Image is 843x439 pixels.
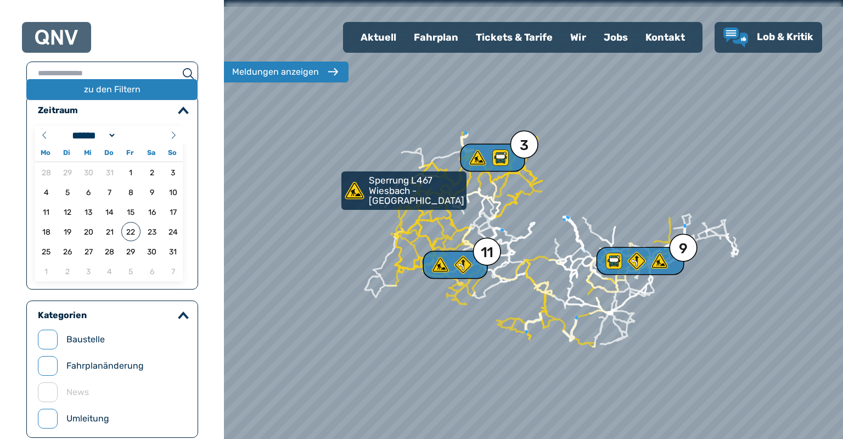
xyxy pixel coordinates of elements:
[369,175,464,206] p: Sperrung L467 Wiesbach - [GEOGRAPHIC_DATA]
[142,222,161,241] span: 23.08.2025
[121,182,140,202] span: 08.08.2025
[79,182,98,202] span: 06.08.2025
[472,149,512,166] div: 3
[69,130,117,141] select: Month
[120,149,140,157] span: Fr
[164,262,183,281] span: 07.09.2025
[142,202,161,221] span: 16.08.2025
[66,412,109,425] label: Umleitung
[178,66,198,80] button: suchen
[79,163,98,182] span: 30.07.2025
[66,333,105,346] label: Baustelle
[58,202,77,221] span: 12.08.2025
[38,105,78,116] legend: Zeitraum
[35,26,78,48] a: QNV Logo
[100,222,119,241] span: 21.08.2025
[100,182,119,202] span: 07.08.2025
[37,182,56,202] span: 04.08.2025
[79,202,98,221] span: 13.08.2025
[79,262,98,281] span: 03.09.2025
[679,242,688,256] div: 9
[37,222,56,241] span: 18.08.2025
[100,163,119,182] span: 31.07.2025
[405,23,467,52] a: Fahrplan
[142,163,161,182] span: 02.08.2025
[121,202,140,221] span: 15.08.2025
[142,182,161,202] span: 09.08.2025
[116,130,156,141] input: Year
[164,202,183,221] span: 17.08.2025
[58,242,77,261] span: 26.08.2025
[77,149,98,157] span: Mi
[221,62,349,82] button: Meldungen anzeigen
[38,310,87,321] legend: Kategorien
[757,31,813,43] span: Lob & Kritik
[341,171,467,210] a: Sperrung L467 Wiesbach - [GEOGRAPHIC_DATA]
[520,138,529,153] div: 3
[121,163,140,182] span: 01.08.2025
[121,262,140,281] span: 05.09.2025
[142,242,161,261] span: 30.08.2025
[100,262,119,281] span: 04.09.2025
[121,242,140,261] span: 29.08.2025
[79,222,98,241] span: 20.08.2025
[467,23,561,52] a: Tickets & Tarife
[100,202,119,221] span: 14.08.2025
[100,242,119,261] span: 28.08.2025
[121,222,140,241] span: 22.08.2025
[56,149,77,157] span: Di
[142,262,161,281] span: 06.09.2025
[435,256,474,274] div: 11
[164,163,183,182] span: 03.08.2025
[58,222,77,241] span: 19.08.2025
[164,242,183,261] span: 31.08.2025
[352,23,405,52] a: Aktuell
[612,252,666,270] div: 9
[481,246,493,260] div: 11
[66,386,89,399] label: News
[37,262,56,281] span: 01.09.2025
[58,182,77,202] span: 05.08.2025
[164,182,183,202] span: 10.08.2025
[26,79,198,100] button: zu den Filtern
[66,359,144,373] label: Fahrplanänderung
[595,23,637,52] a: Jobs
[58,163,77,182] span: 29.07.2025
[723,27,813,47] a: Lob & Kritik
[37,163,56,182] span: 28.07.2025
[232,65,319,79] div: Meldungen anzeigen
[98,149,119,157] span: Do
[140,149,161,157] span: Sa
[35,149,56,157] span: Mo
[561,23,595,52] a: Wir
[35,30,78,45] img: QNV Logo
[79,242,98,261] span: 27.08.2025
[162,149,183,157] span: So
[164,222,183,241] span: 24.08.2025
[58,262,77,281] span: 02.09.2025
[37,202,56,221] span: 11.08.2025
[37,242,56,261] span: 25.08.2025
[341,171,462,210] div: Sperrung L467 Wiesbach - [GEOGRAPHIC_DATA]
[637,23,694,52] a: Kontakt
